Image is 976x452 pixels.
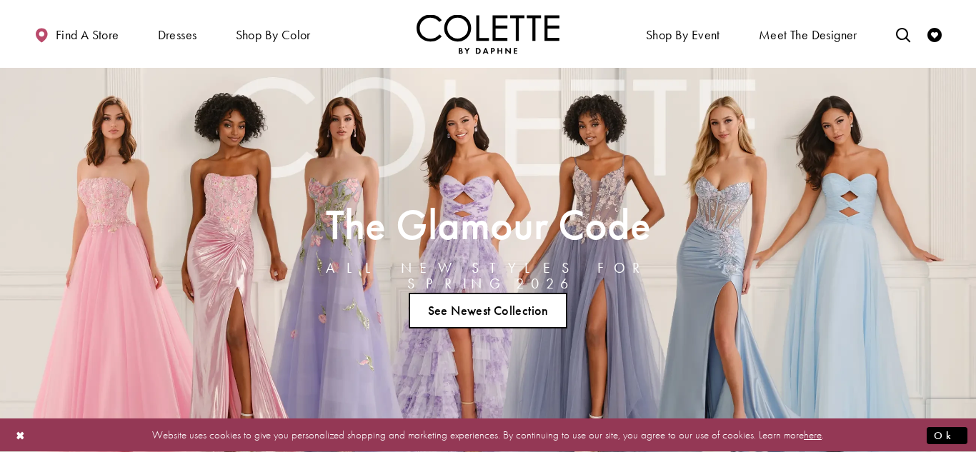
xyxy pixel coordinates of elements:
[924,14,945,54] a: Check Wishlist
[281,205,695,244] h2: The Glamour Code
[281,260,695,291] h4: ALL NEW STYLES FOR SPRING 2026
[154,14,201,54] span: Dresses
[9,423,33,448] button: Close Dialog
[927,426,967,444] button: Submit Dialog
[158,28,197,42] span: Dresses
[232,14,314,54] span: Shop by color
[417,14,559,54] img: Colette by Daphne
[409,293,567,328] a: See Newest Collection The Glamour Code ALL NEW STYLES FOR SPRING 2026
[103,426,873,445] p: Website uses cookies to give you personalized shopping and marketing experiences. By continuing t...
[755,14,861,54] a: Meet the designer
[236,28,311,42] span: Shop by color
[759,28,857,42] span: Meet the designer
[892,14,914,54] a: Toggle search
[417,14,559,54] a: Visit Home Page
[31,14,122,54] a: Find a store
[804,428,822,442] a: here
[646,28,720,42] span: Shop By Event
[642,14,724,54] span: Shop By Event
[277,287,699,334] ul: Slider Links
[56,28,119,42] span: Find a store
